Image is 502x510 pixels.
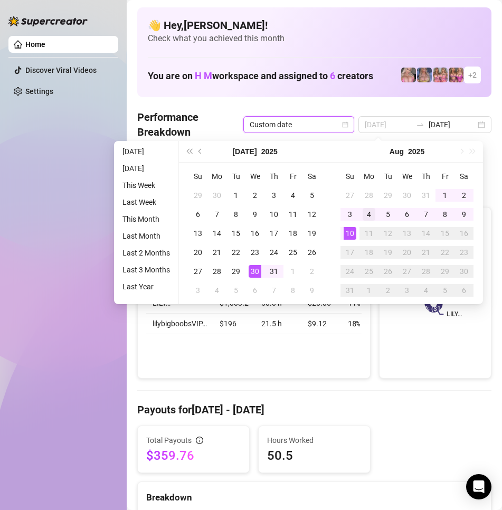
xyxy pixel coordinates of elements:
[435,243,454,262] td: 2025-08-22
[416,167,435,186] th: Th
[449,68,463,82] img: hotmomlove
[397,224,416,243] td: 2025-08-13
[359,186,378,205] td: 2025-07-28
[118,230,174,242] li: Last Month
[283,243,302,262] td: 2025-07-25
[416,120,424,129] span: to
[188,281,207,300] td: 2025-08-03
[245,186,264,205] td: 2025-07-02
[148,70,373,82] h1: You are on workspace and assigned to creators
[146,490,482,505] div: Breakdown
[363,246,375,259] div: 18
[382,189,394,202] div: 29
[439,246,451,259] div: 22
[188,224,207,243] td: 2025-07-13
[435,224,454,243] td: 2025-08-15
[264,224,283,243] td: 2025-07-17
[340,243,359,262] td: 2025-08-17
[359,243,378,262] td: 2025-08-18
[382,246,394,259] div: 19
[207,262,226,281] td: 2025-07-28
[363,208,375,221] div: 4
[340,205,359,224] td: 2025-08-03
[365,119,412,130] input: Start date
[211,265,223,278] div: 28
[249,227,261,240] div: 16
[188,167,207,186] th: Su
[433,68,448,82] img: hotmomsvip
[378,205,397,224] td: 2025-08-05
[378,243,397,262] td: 2025-08-19
[458,284,470,297] div: 6
[283,167,302,186] th: Fr
[454,281,473,300] td: 2025-09-06
[118,280,174,293] li: Last Year
[378,186,397,205] td: 2025-07-29
[401,68,416,82] img: lilybigboobvip
[211,246,223,259] div: 21
[287,189,299,202] div: 4
[397,281,416,300] td: 2025-09-03
[245,262,264,281] td: 2025-07-30
[192,189,204,202] div: 29
[230,265,242,278] div: 29
[439,284,451,297] div: 5
[306,227,318,240] div: 19
[397,243,416,262] td: 2025-08-20
[226,224,245,243] td: 2025-07-15
[302,224,321,243] td: 2025-07-19
[188,262,207,281] td: 2025-07-27
[378,167,397,186] th: Tu
[340,281,359,300] td: 2025-08-31
[302,281,321,300] td: 2025-08-09
[340,224,359,243] td: 2025-08-10
[188,186,207,205] td: 2025-06-29
[390,141,404,162] button: Choose a month
[118,196,174,209] li: Last Week
[245,281,264,300] td: 2025-08-06
[118,213,174,225] li: This Month
[416,224,435,243] td: 2025-08-14
[359,167,378,186] th: Mo
[268,227,280,240] div: 17
[454,205,473,224] td: 2025-08-09
[340,262,359,281] td: 2025-08-24
[302,186,321,205] td: 2025-07-05
[408,141,424,162] button: Choose a year
[458,208,470,221] div: 9
[416,243,435,262] td: 2025-08-21
[344,227,356,240] div: 10
[245,167,264,186] th: We
[264,186,283,205] td: 2025-07-03
[363,227,375,240] div: 11
[397,262,416,281] td: 2025-08-27
[447,311,462,318] text: LILY…
[359,224,378,243] td: 2025-08-11
[301,314,342,334] td: $9.12
[340,186,359,205] td: 2025-07-27
[245,243,264,262] td: 2025-07-23
[268,265,280,278] div: 31
[192,208,204,221] div: 6
[188,243,207,262] td: 2025-07-20
[382,227,394,240] div: 12
[118,145,174,158] li: [DATE]
[306,189,318,202] div: 5
[268,284,280,297] div: 7
[435,186,454,205] td: 2025-08-01
[306,246,318,259] div: 26
[439,189,451,202] div: 1
[458,227,470,240] div: 16
[287,284,299,297] div: 8
[359,281,378,300] td: 2025-09-01
[213,314,255,334] td: $196
[468,69,477,81] span: + 2
[287,227,299,240] div: 18
[118,162,174,175] li: [DATE]
[306,208,318,221] div: 12
[195,70,212,81] span: H M
[401,227,413,240] div: 13
[137,402,491,417] h4: Payouts for [DATE] - [DATE]
[207,186,226,205] td: 2025-06-30
[230,227,242,240] div: 15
